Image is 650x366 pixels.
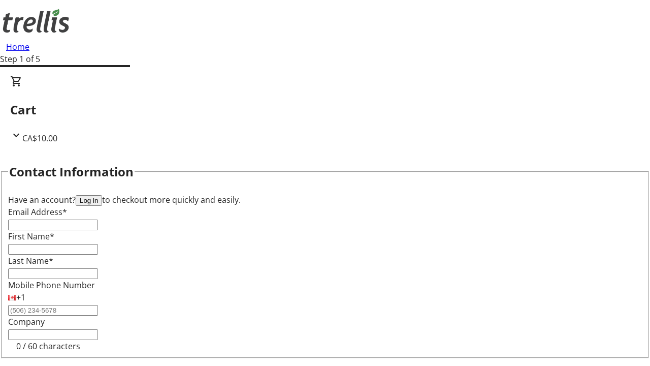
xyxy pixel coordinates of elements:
label: Last Name* [8,255,53,266]
button: Log in [76,195,102,206]
label: Mobile Phone Number [8,280,95,291]
div: CartCA$10.00 [10,75,640,144]
h2: Contact Information [9,163,134,181]
label: First Name* [8,231,54,242]
h2: Cart [10,101,640,119]
label: Email Address* [8,206,67,218]
div: Have an account? to checkout more quickly and easily. [8,194,642,206]
tr-character-limit: 0 / 60 characters [16,341,80,352]
input: (506) 234-5678 [8,305,98,316]
label: Company [8,316,45,327]
span: CA$10.00 [22,133,57,144]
